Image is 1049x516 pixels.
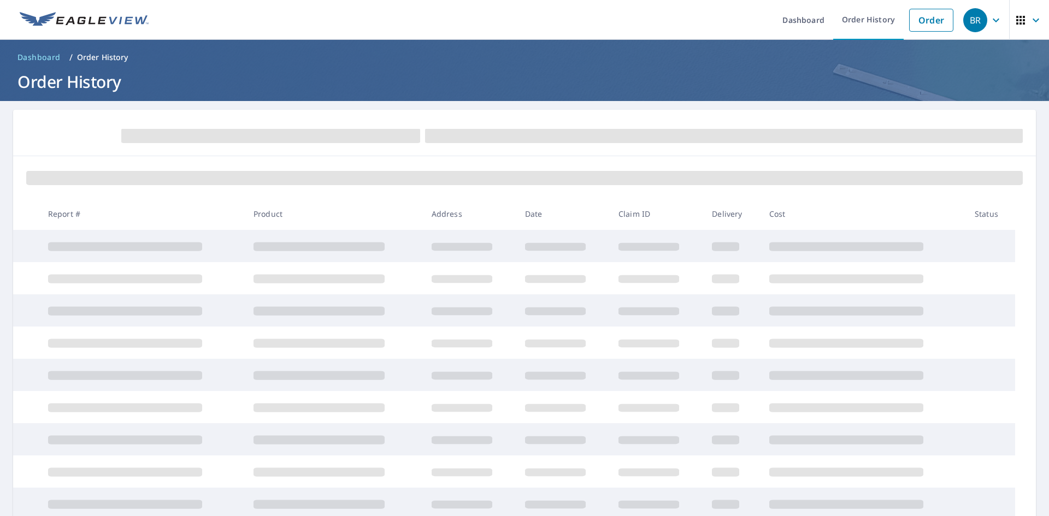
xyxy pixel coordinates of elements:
[77,52,128,63] p: Order History
[703,198,760,230] th: Delivery
[909,9,953,32] a: Order
[20,12,149,28] img: EV Logo
[423,198,516,230] th: Address
[761,198,966,230] th: Cost
[516,198,610,230] th: Date
[13,49,1036,66] nav: breadcrumb
[245,198,423,230] th: Product
[17,52,61,63] span: Dashboard
[69,51,73,64] li: /
[39,198,245,230] th: Report #
[966,198,1015,230] th: Status
[13,49,65,66] a: Dashboard
[610,198,703,230] th: Claim ID
[13,70,1036,93] h1: Order History
[963,8,987,32] div: BR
